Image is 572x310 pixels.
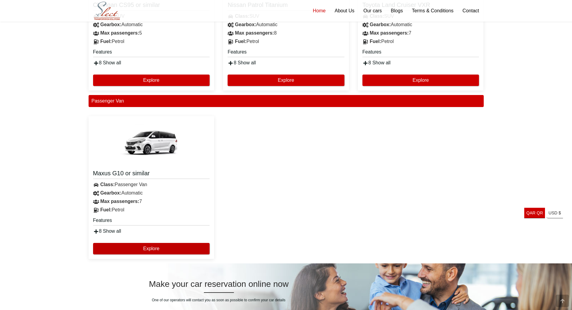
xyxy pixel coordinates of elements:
[89,189,214,197] div: Automatic
[228,49,344,57] h5: Features
[93,243,210,254] button: Explore
[370,39,381,44] strong: Fuel:
[100,207,112,212] strong: Fuel:
[89,197,214,206] div: 7
[100,39,112,44] strong: Fuel:
[546,208,563,218] a: USD $
[115,121,187,166] img: Maxus G10 or similar
[556,295,569,307] div: Go to top
[370,30,409,35] strong: Max passengers:
[93,60,121,65] a: 8 Show all
[362,60,391,65] a: 8 Show all
[93,229,121,234] a: 8 Show all
[89,20,214,29] div: Automatic
[358,29,484,37] div: 7
[93,49,210,57] h5: Features
[89,37,214,46] div: Petrol
[100,190,121,195] strong: Gearbox:
[89,279,349,289] h2: Make your car reservation online now
[89,29,214,37] div: 5
[524,208,545,218] a: QAR QR
[100,199,139,204] strong: Max passengers:
[358,20,484,29] div: Automatic
[90,1,124,21] img: Select Rent a Car
[358,37,484,46] div: Petrol
[235,22,256,27] strong: Gearbox:
[93,169,210,179] a: Maxus G10 or similar
[228,60,256,65] a: 8 Show all
[93,75,210,86] button: Explore
[235,39,247,44] strong: Fuel:
[100,182,115,187] strong: Class:
[89,297,349,303] h6: One of our operators will contact you as soon as possible to confirm your car details
[223,20,349,29] div: Automatic
[228,75,344,86] button: Explore
[93,217,210,226] h5: Features
[223,37,349,46] div: Petrol
[100,30,139,35] strong: Max passengers:
[235,30,274,35] strong: Max passengers:
[89,180,214,189] div: Passenger Van
[362,75,479,86] button: Explore
[89,206,214,214] div: Petrol
[362,49,479,57] h5: Features
[100,22,121,27] strong: Gearbox:
[223,29,349,37] div: 8
[370,22,391,27] strong: Gearbox:
[89,95,484,107] div: Passenger Van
